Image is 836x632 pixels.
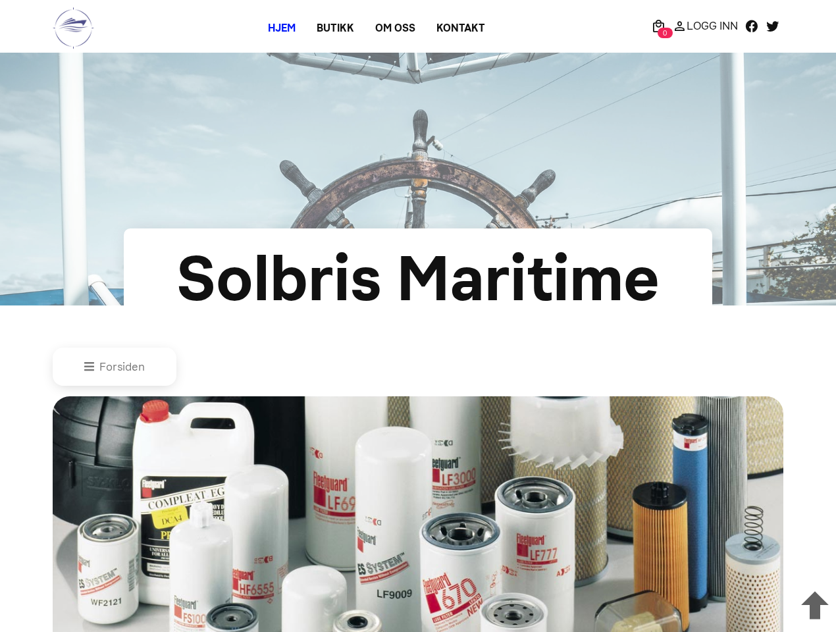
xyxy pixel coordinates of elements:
a: Kontakt [426,16,496,40]
nav: breadcrumb [53,348,783,386]
img: logo [53,7,94,49]
a: Om oss [365,16,426,40]
a: 0 [648,18,669,34]
div: Solbris Maritime [167,232,669,327]
a: Logg Inn [669,18,741,34]
a: Forsiden [84,360,145,373]
a: Hjem [257,16,306,40]
span: 0 [658,28,673,38]
a: Butikk [306,16,365,40]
